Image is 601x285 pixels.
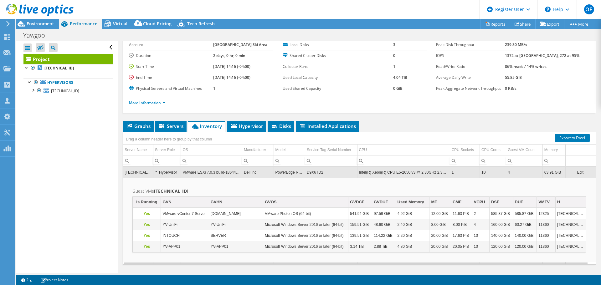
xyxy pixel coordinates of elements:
td: Column GVDUF, Value 2.88 TiB [372,241,396,252]
td: Column GVDUF, Value 48.60 GiB [372,219,396,230]
td: DUF Column [513,197,537,208]
td: CMF Column [451,197,472,208]
div: Used Memory [398,198,424,206]
td: Column Is Running, Value Yes [133,241,161,252]
a: More Information [129,100,166,105]
td: Service Tag Serial Number Column [305,145,357,155]
div: DUF [515,198,523,206]
div: OS [182,146,188,154]
b: 4.04 TiB [393,75,407,80]
td: H Column [555,197,586,208]
div: MF [431,198,437,206]
td: Column DUF, Value 120.00 GiB [513,241,537,252]
div: Data grid [123,132,596,265]
b: 3 [393,42,395,47]
div: VCPU [474,198,485,206]
td: Column GVOS, Value Microsoft Windows Server 2016 or later (64-bit) [263,241,348,252]
td: Column Memory, Value 63.91 GiB [542,167,565,178]
td: Column MF, Value 20.00 GiB [429,241,451,252]
div: GVDCF [350,198,364,206]
span: Environment [27,21,54,27]
td: Column Service Tag Serial Number, Value D9X6TD2 [305,167,357,178]
td: Column H, Value 192.168.11.251 [555,230,586,241]
td: Column GVN, Value VMware vCenter 7 Server [161,208,209,219]
div: CPU Sockets [452,146,474,154]
a: [TECHNICAL_ID] [23,87,113,95]
span: Servers [158,123,183,129]
a: [TECHNICAL_ID] [23,64,113,72]
td: Column GVDUF, Value 114.22 GiB [372,230,396,241]
td: Server Name Column [123,145,153,155]
td: Column CMF, Value 8.00 PiB [451,219,472,230]
a: Edit [577,170,583,175]
span: OF [584,4,594,14]
label: Read/Write Ratio [436,64,505,70]
td: Column CPU Cores, Filter cell [480,155,506,166]
td: DSF Column [489,197,513,208]
td: Column VCPU, Value 2 [472,208,489,219]
td: Column GVHN, Value YV-UniFi [209,219,263,230]
b: 1 [393,64,395,69]
td: Column GVHN, Value vCenter.internal.yawgoo.com [209,208,263,219]
b: 1372 at [GEOGRAPHIC_DATA], 272 at 95% [505,53,579,58]
td: Column Server Name, Filter cell [123,155,153,166]
td: Column H, Value 192.168.11.251 [555,208,586,219]
b: 86% reads / 14% writes [505,64,547,69]
a: Project Notes [36,276,73,284]
td: Column Is Running, Value Yes [133,208,161,219]
td: Column OS, Value VMware ESXi 7.0.3 build-18644231 [181,167,242,178]
td: Column DSF, Value 140.00 GiB [489,230,513,241]
td: Column VMTV, Value 11360 [537,230,555,241]
td: Column VMTV, Value 12325 [537,208,555,219]
div: GVN [162,198,171,206]
td: Column MF, Value 20.00 GiB [429,230,451,241]
p: Yes [134,232,159,239]
td: Column GVDUF, Value 97.59 GiB [372,208,396,219]
h1: Yawgoo [20,32,55,39]
span: Installed Applications [299,123,356,129]
td: Column Service Tag Serial Number, Filter cell [305,155,357,166]
td: Column DUF, Value 60.27 GiB [513,219,537,230]
td: Is Running Column [133,197,161,208]
a: Export [535,19,564,29]
span: Cloud Pricing [143,21,172,27]
td: Column GVOS, Value Microsoft Windows Server 2016 or later (64-bit) [263,219,348,230]
div: Server Name [125,146,147,154]
td: Server Role Column [153,145,181,155]
div: DSF [491,198,499,206]
label: IOPS [436,53,505,59]
div: VMTV [538,198,550,206]
td: Column GVHN, Value SERVER [209,230,263,241]
td: Column GVDCF, Value 3.14 TiB [348,241,372,252]
td: Column DSF, Value 585.87 GiB [489,208,513,219]
div: CPU Cores [481,146,501,154]
td: Column H, Value 192.168.11.251 [555,219,586,230]
td: Column GVN, Value INTOUCH [161,230,209,241]
span: Hypervisor [230,123,263,129]
label: Average Daily Write [436,74,505,81]
b: 239.30 MB/s [505,42,527,47]
b: [DATE] 14:16 (-04:00) [213,64,250,69]
label: Account [129,42,213,48]
td: Column GVOS, Value Microsoft Windows Server 2016 or later (64-bit) [263,230,348,241]
div: Data grid [132,196,586,252]
td: GVHN Column [209,197,263,208]
td: Column GVDCF, Value 541.94 GiB [348,208,372,219]
td: Column MF, Value 8.00 GiB [429,219,451,230]
td: Column CPU, Value Intel(R) Xeon(R) CPU E5-2650 v3 @ 2.30GHz 2.30 GHz [357,167,450,178]
td: Column CPU Cores, Value 10 [480,167,506,178]
td: OS Column [181,145,242,155]
label: End Time [129,74,213,81]
td: Column DUF, Value 585.87 GiB [513,208,537,219]
span: Performance [70,21,97,27]
td: Column Server Role, Value Hypervisor [153,167,181,178]
label: Duration [129,53,213,59]
td: Column DSF, Value 120.00 GiB [489,241,513,252]
td: Column Used Memory, Value 4.92 GiB [396,208,429,219]
div: Memory [544,146,558,154]
a: Hypervisors [23,79,113,87]
td: GVDUF Column [372,197,396,208]
td: Column Used Memory, Value 2.40 GiB [396,219,429,230]
td: Column GVDCF, Value 139.51 GiB [348,230,372,241]
div: GVHN [211,198,223,206]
